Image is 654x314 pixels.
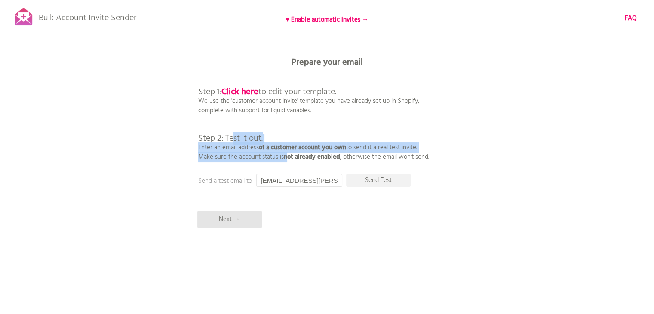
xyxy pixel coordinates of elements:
[259,142,346,153] b: of a customer account you own
[346,174,411,187] p: Send Test
[198,132,263,145] span: Step 2: Test it out.
[292,55,363,69] b: Prepare your email
[286,15,368,25] b: ♥ Enable automatic invites →
[198,176,370,186] p: Send a test email to
[284,152,340,162] b: not already enabled
[198,85,336,99] span: Step 1: to edit your template.
[198,69,429,162] p: We use the 'customer account invite' template you have already set up in Shopify, complete with s...
[39,5,136,27] p: Bulk Account Invite Sender
[625,14,637,23] a: FAQ
[197,211,262,228] p: Next →
[221,85,258,99] a: Click here
[625,13,637,24] b: FAQ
